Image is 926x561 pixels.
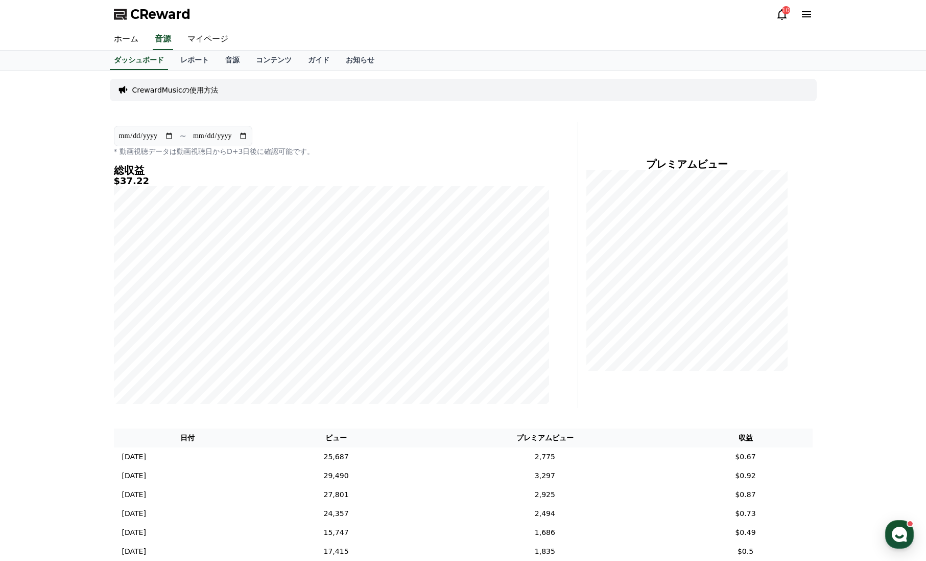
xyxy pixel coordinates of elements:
td: $0.5 [679,542,813,561]
td: 2,925 [411,485,678,504]
td: $0.67 [679,447,813,466]
a: ダッシュボード [110,51,168,70]
div: 10 [782,6,790,14]
p: [DATE] [122,527,146,538]
td: 29,490 [261,466,411,485]
p: [DATE] [122,470,146,481]
a: ホーム [106,29,147,50]
th: 収益 [679,429,813,447]
th: ビュー [261,429,411,447]
p: [DATE] [122,489,146,500]
td: $0.92 [679,466,813,485]
a: 音源 [217,51,248,70]
p: ~ [180,130,186,142]
a: ガイド [300,51,338,70]
span: CReward [130,6,191,23]
a: 音源 [153,29,173,50]
a: 10 [776,8,788,20]
td: 24,357 [261,504,411,523]
td: $0.49 [679,523,813,542]
h4: 総収益 [114,165,549,176]
th: プレミアムビュー [411,429,678,447]
a: お知らせ [338,51,383,70]
th: 日付 [114,429,261,447]
p: [DATE] [122,546,146,557]
td: 17,415 [261,542,411,561]
td: 1,835 [411,542,678,561]
h4: プレミアムビュー [586,159,788,170]
a: レポート [172,51,217,70]
td: 3,297 [411,466,678,485]
td: 2,494 [411,504,678,523]
a: コンテンツ [248,51,300,70]
a: CReward [114,6,191,23]
td: 27,801 [261,485,411,504]
td: 15,747 [261,523,411,542]
a: CrewardMusicの使用方法 [132,85,218,95]
td: 2,775 [411,447,678,466]
td: 1,686 [411,523,678,542]
td: $0.73 [679,504,813,523]
a: マイページ [179,29,236,50]
td: 25,687 [261,447,411,466]
p: [DATE] [122,508,146,519]
h5: $37.22 [114,176,549,186]
p: * 動画視聴データは動画視聴日からD+3日後に確認可能です。 [114,146,549,156]
td: $0.87 [679,485,813,504]
p: [DATE] [122,452,146,462]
